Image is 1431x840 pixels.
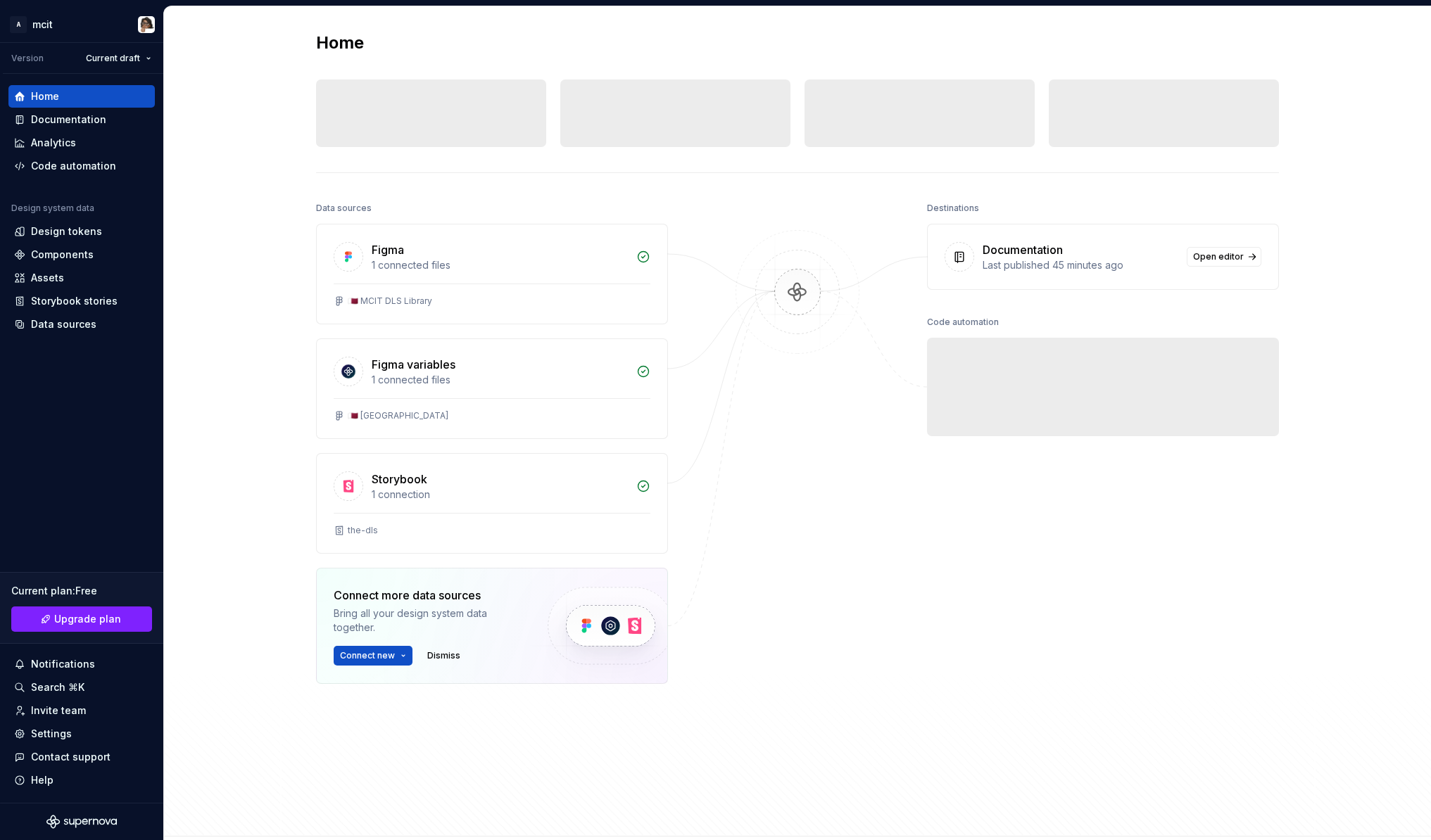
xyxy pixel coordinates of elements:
[31,657,95,671] div: Notifications
[10,16,27,33] div: A
[54,612,121,626] span: Upgrade plan
[8,699,155,722] a: Invite team
[138,16,155,33] img: Jessica
[334,587,524,604] div: Connect more data sources
[3,9,160,39] button: AmcitJessica
[316,32,364,54] h2: Home
[348,525,378,536] div: the-dls
[372,373,628,387] div: 1 connected files
[8,243,155,266] a: Components
[8,290,155,312] a: Storybook stories
[8,220,155,243] a: Design tokens
[31,773,53,787] div: Help
[31,680,84,694] div: Search ⌘K
[31,294,118,308] div: Storybook stories
[8,746,155,768] button: Contact support
[11,584,152,598] div: Current plan : Free
[927,312,999,332] div: Code automation
[348,295,432,307] div: 🇶🇦 MCIT DLS Library
[334,606,524,635] div: Bring all your design system data together.
[8,132,155,154] a: Analytics
[927,198,979,218] div: Destinations
[316,224,668,324] a: Figma1 connected files🇶🇦 MCIT DLS Library
[86,53,140,64] span: Current draft
[427,650,460,661] span: Dismiss
[316,453,668,554] a: Storybook1 connectionthe-dls
[1193,251,1244,262] span: Open editor
[31,727,72,741] div: Settings
[32,18,53,32] div: mcit
[31,704,86,718] div: Invite team
[31,271,64,285] div: Assets
[11,53,44,64] div: Version
[334,646,412,666] button: Connect new
[421,646,467,666] button: Dismiss
[8,85,155,108] a: Home
[8,769,155,791] button: Help
[8,267,155,289] a: Assets
[31,89,59,103] div: Home
[316,198,372,218] div: Data sources
[46,815,117,829] svg: Supernova Logo
[31,248,94,262] div: Components
[31,224,102,238] div: Design tokens
[372,471,427,488] div: Storybook
[1187,247,1261,267] a: Open editor
[983,258,1178,272] div: Last published 45 minutes ago
[31,113,106,127] div: Documentation
[348,410,448,421] div: 🇶🇦 [GEOGRAPHIC_DATA]
[316,338,668,439] a: Figma variables1 connected files🇶🇦 [GEOGRAPHIC_DATA]
[8,723,155,745] a: Settings
[31,136,76,150] div: Analytics
[372,488,628,502] div: 1 connection
[340,650,395,661] span: Connect new
[8,313,155,336] a: Data sources
[80,49,158,68] button: Current draft
[8,155,155,177] a: Code automation
[372,356,455,373] div: Figma variables
[372,258,628,272] div: 1 connected files
[8,108,155,131] a: Documentation
[8,676,155,699] button: Search ⌘K
[8,653,155,675] button: Notifications
[11,203,94,214] div: Design system data
[372,241,404,258] div: Figma
[11,606,152,632] a: Upgrade plan
[31,159,116,173] div: Code automation
[31,750,111,764] div: Contact support
[983,241,1063,258] div: Documentation
[31,317,96,331] div: Data sources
